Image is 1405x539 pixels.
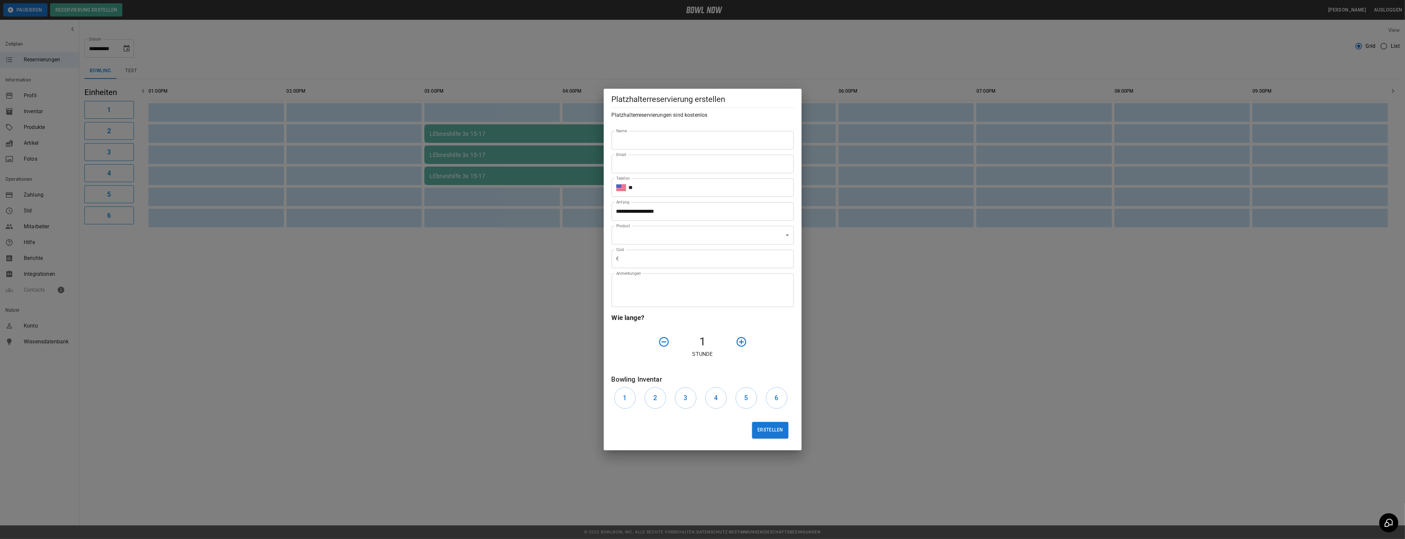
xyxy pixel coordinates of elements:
[612,374,794,385] h6: Bowling Inventar
[752,422,788,438] button: Erstellen
[616,183,626,193] button: Select country
[616,199,629,205] label: Anfang
[653,393,657,403] h6: 2
[623,393,626,403] h6: 1
[645,387,666,409] button: 2
[744,393,748,403] h6: 5
[616,255,619,263] p: €
[766,387,787,409] button: 6
[775,393,778,403] h6: 6
[616,175,630,181] label: Telefon
[675,387,696,409] button: 3
[612,202,789,221] input: Choose date, selected date is Sep 2, 2025
[612,312,794,323] h6: Wie lange?
[612,111,794,120] h6: Platzhalterreservierungen sind kostenlos
[736,387,757,409] button: 5
[684,393,687,403] h6: 3
[672,335,733,349] h4: 1
[612,226,794,244] div: ​
[612,350,794,358] p: Stunde
[612,94,794,105] h5: Platzhalterreservierung erstellen
[705,387,727,409] button: 4
[714,393,718,403] h6: 4
[614,387,636,409] button: 1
